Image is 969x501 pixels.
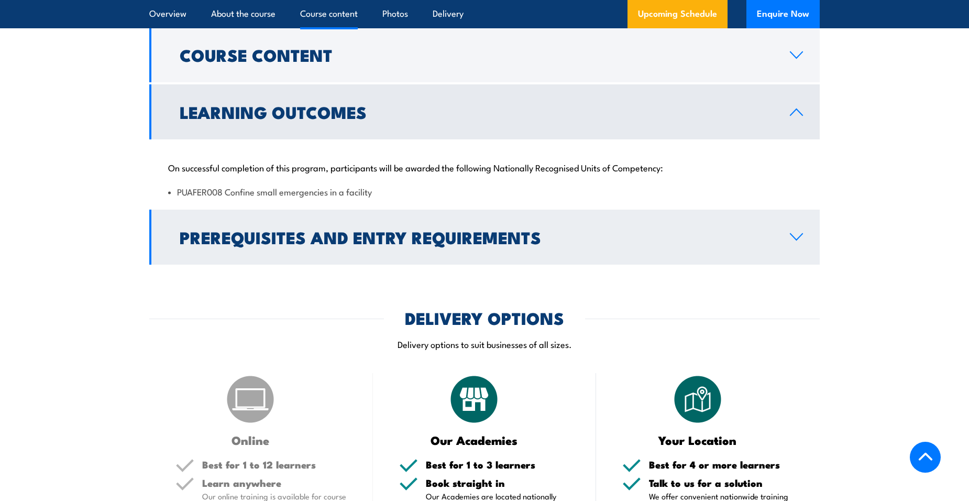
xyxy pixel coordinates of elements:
[175,434,326,446] h3: Online
[168,162,801,172] p: On successful completion of this program, participants will be awarded the following Nationally R...
[649,478,794,488] h5: Talk to us for a solution
[149,210,820,265] a: Prerequisites and Entry Requirements
[426,460,570,470] h5: Best for 1 to 3 learners
[399,434,549,446] h3: Our Academies
[180,230,773,244] h2: Prerequisites and Entry Requirements
[149,27,820,82] a: Course Content
[426,478,570,488] h5: Book straight in
[180,104,773,119] h2: Learning Outcomes
[202,460,347,470] h5: Best for 1 to 12 learners
[649,460,794,470] h5: Best for 4 or more learners
[622,434,773,446] h3: Your Location
[202,478,347,488] h5: Learn anywhere
[149,338,820,350] p: Delivery options to suit businesses of all sizes.
[168,186,801,198] li: PUAFER008 Confine small emergencies in a facility
[149,84,820,139] a: Learning Outcomes
[180,47,773,62] h2: Course Content
[405,310,564,325] h2: DELIVERY OPTIONS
